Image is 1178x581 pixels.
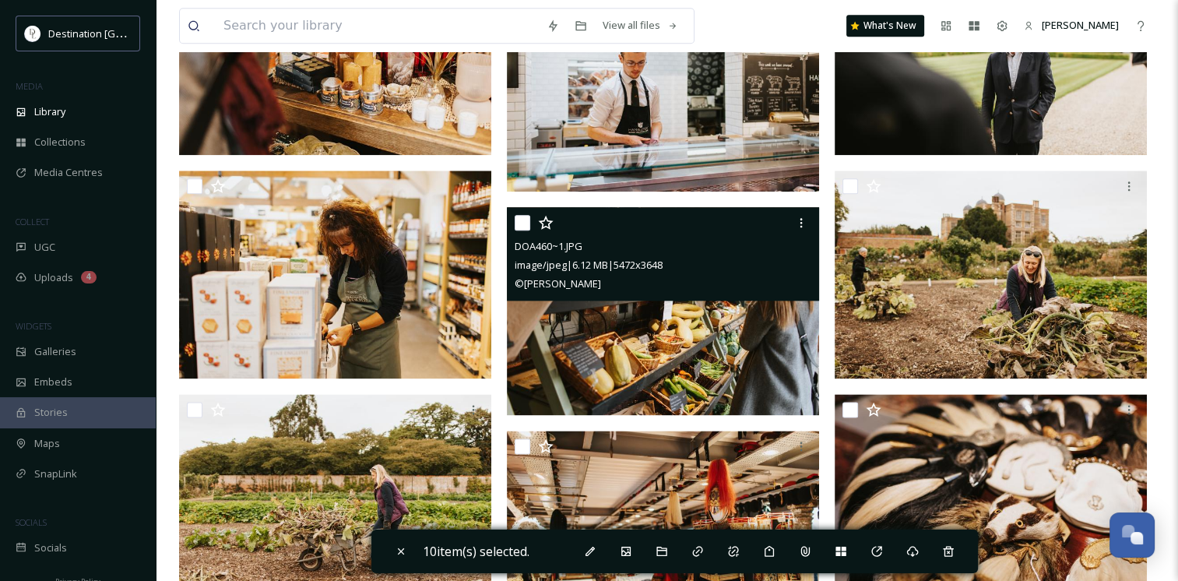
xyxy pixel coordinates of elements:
span: Destination [GEOGRAPHIC_DATA] [48,26,203,40]
button: Open Chat [1109,512,1155,558]
span: SnapLink [34,467,77,481]
a: [PERSON_NAME] [1016,10,1127,40]
img: DO0160~1.JPG [835,171,1147,379]
input: Search your library [216,9,539,43]
a: What's New [846,15,924,37]
span: SOCIALS [16,516,47,528]
span: Embeds [34,375,72,389]
span: Maps [34,436,60,451]
span: DOA460~1.JPG [515,239,582,253]
span: Media Centres [34,165,103,180]
img: DODDIN~3.JPG [179,171,491,379]
img: DOA460~1.JPG [507,206,819,415]
div: 4 [81,271,97,283]
span: Stories [34,405,68,420]
span: Library [34,104,65,119]
span: Collections [34,135,86,150]
img: hNr43QXL_400x400.jpg [25,26,40,41]
span: WIDGETS [16,320,51,332]
a: View all files [595,10,686,40]
span: Uploads [34,270,73,285]
span: Socials [34,541,67,555]
span: MEDIA [16,80,43,92]
span: image/jpeg | 6.12 MB | 5472 x 3648 [515,258,663,272]
span: Galleries [34,344,76,359]
span: © [PERSON_NAME] [515,276,601,290]
span: 10 item(s) selected. [423,543,529,560]
span: COLLECT [16,216,49,227]
span: UGC [34,240,55,255]
span: [PERSON_NAME] [1042,18,1119,32]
